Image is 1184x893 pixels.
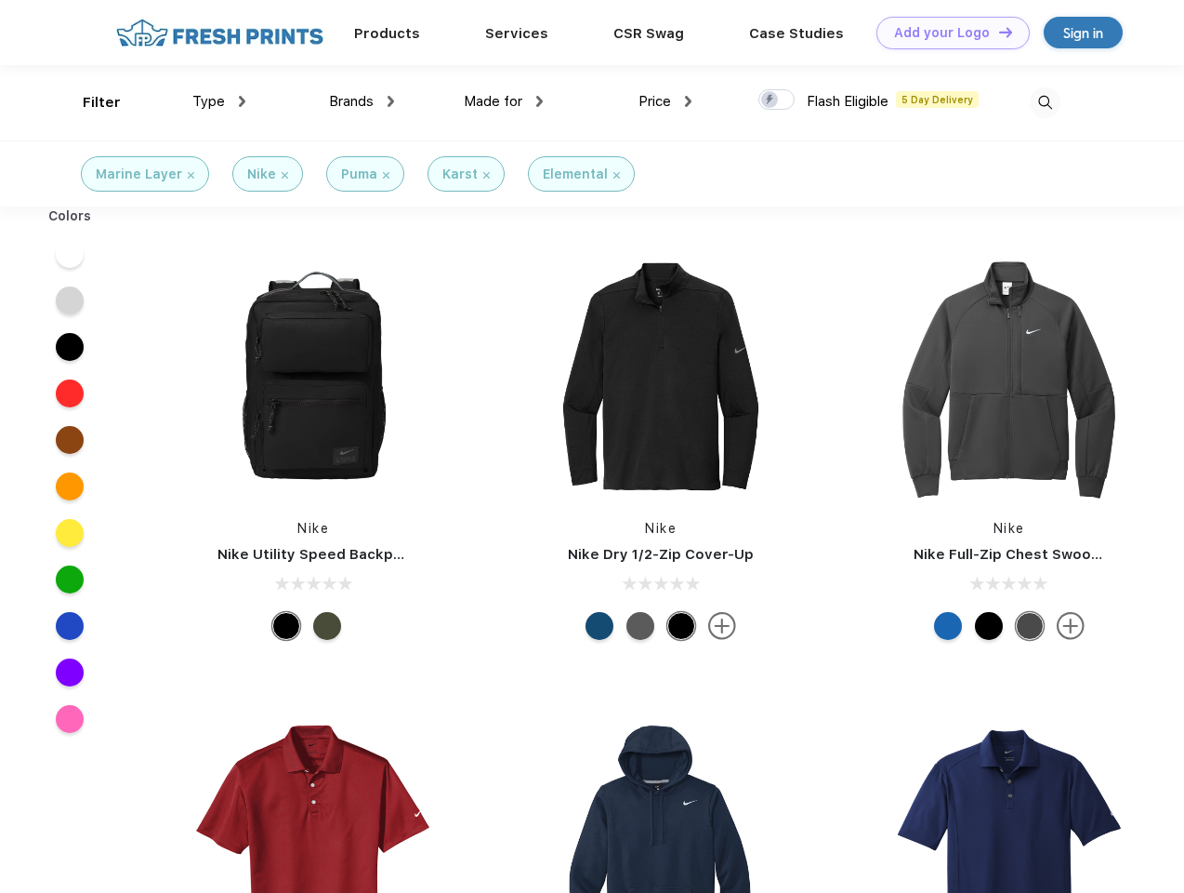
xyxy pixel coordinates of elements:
[96,165,182,184] div: Marine Layer
[537,253,784,500] img: func=resize&h=266
[442,165,478,184] div: Karst
[645,521,677,536] a: Nike
[329,93,374,110] span: Brands
[807,93,888,110] span: Flash Eligible
[313,612,341,640] div: Cargo Khaki
[585,612,613,640] div: Gym Blue
[217,546,418,563] a: Nike Utility Speed Backpack
[934,612,962,640] div: Royal
[239,96,245,107] img: dropdown.png
[247,165,276,184] div: Nike
[993,521,1025,536] a: Nike
[894,25,990,41] div: Add your Logo
[613,25,684,42] a: CSR Swag
[896,91,979,108] span: 5 Day Delivery
[383,172,389,179] img: filter_cancel.svg
[1030,87,1060,118] img: desktop_search.svg
[83,92,121,113] div: Filter
[282,172,288,179] img: filter_cancel.svg
[341,165,377,184] div: Puma
[685,96,691,107] img: dropdown.png
[297,521,329,536] a: Nike
[464,93,522,110] span: Made for
[914,546,1161,563] a: Nike Full-Zip Chest Swoosh Jacket
[613,172,620,179] img: filter_cancel.svg
[543,165,608,184] div: Elemental
[192,93,225,110] span: Type
[975,612,1003,640] div: Black
[1016,612,1044,640] div: Anthracite
[485,25,548,42] a: Services
[536,96,543,107] img: dropdown.png
[626,612,654,640] div: Black Heather
[568,546,754,563] a: Nike Dry 1/2-Zip Cover-Up
[999,27,1012,37] img: DT
[483,172,490,179] img: filter_cancel.svg
[638,93,671,110] span: Price
[886,253,1133,500] img: func=resize&h=266
[188,172,194,179] img: filter_cancel.svg
[354,25,420,42] a: Products
[1063,22,1103,44] div: Sign in
[1044,17,1123,48] a: Sign in
[272,612,300,640] div: Black
[190,253,437,500] img: func=resize&h=266
[111,17,329,49] img: fo%20logo%202.webp
[708,612,736,640] img: more.svg
[1057,612,1085,640] img: more.svg
[388,96,394,107] img: dropdown.png
[667,612,695,640] div: Black
[34,207,106,226] div: Colors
